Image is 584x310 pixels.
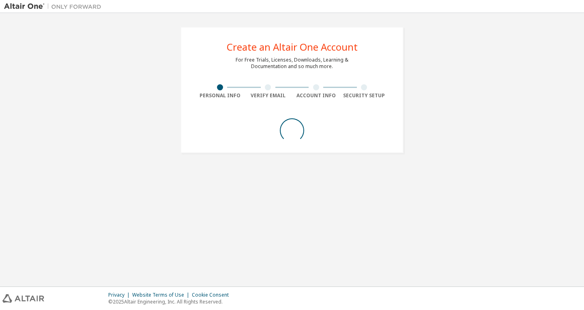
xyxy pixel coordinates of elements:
div: Security Setup [340,92,389,99]
img: Altair One [4,2,105,11]
div: Website Terms of Use [132,292,192,298]
div: Account Info [292,92,340,99]
div: For Free Trials, Licenses, Downloads, Learning & Documentation and so much more. [236,57,348,70]
p: © 2025 Altair Engineering, Inc. All Rights Reserved. [108,298,234,305]
img: altair_logo.svg [2,294,44,303]
div: Cookie Consent [192,292,234,298]
div: Create an Altair One Account [227,42,358,52]
div: Verify Email [244,92,292,99]
div: Privacy [108,292,132,298]
div: Personal Info [196,92,244,99]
